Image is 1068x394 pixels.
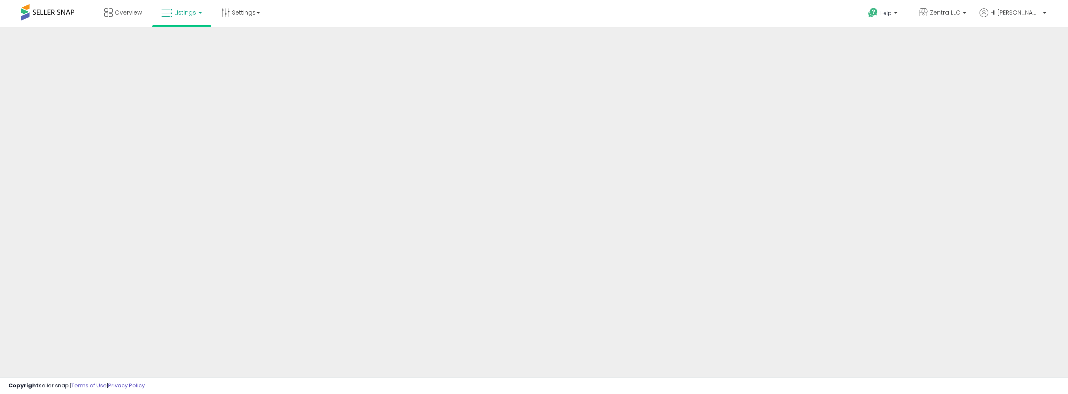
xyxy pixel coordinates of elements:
span: Help [880,10,892,17]
span: Zentra LLC [930,8,960,17]
i: Get Help [868,8,878,18]
a: Hi [PERSON_NAME] [980,8,1046,27]
span: Overview [115,8,142,17]
span: Listings [174,8,196,17]
span: Hi [PERSON_NAME] [990,8,1040,17]
a: Help [861,1,906,27]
